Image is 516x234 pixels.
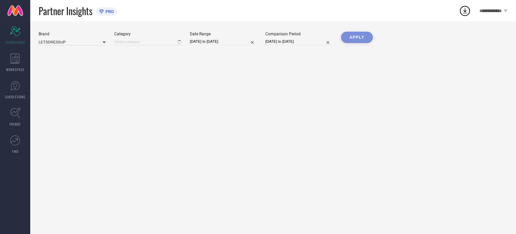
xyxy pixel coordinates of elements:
[9,122,21,127] span: TRENDS
[6,67,25,72] span: WORKSPACE
[39,4,92,18] span: Partner Insights
[5,94,26,99] span: SUGGESTIONS
[265,32,333,36] div: Comparison Period
[114,32,181,36] div: Category
[104,9,114,14] span: PRO
[5,40,25,45] span: SCORECARDS
[265,38,333,45] input: Select comparison period
[459,5,471,17] div: Open download list
[190,32,257,36] div: Date Range
[39,32,106,36] div: Brand
[190,38,257,45] input: Select date range
[12,149,18,154] span: FWD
